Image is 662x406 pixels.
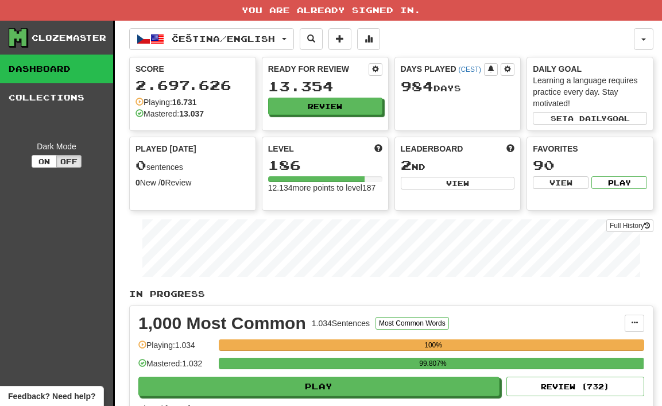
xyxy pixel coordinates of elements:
[533,63,647,75] div: Daily Goal
[268,63,369,75] div: Ready for Review
[401,79,515,94] div: Day s
[136,108,204,119] div: Mastered:
[138,315,306,332] div: 1,000 Most Common
[8,390,95,402] span: Open feedback widget
[374,143,382,154] span: Score more points to level up
[533,158,647,172] div: 90
[533,143,647,154] div: Favorites
[32,32,106,44] div: Clozemaster
[375,317,449,330] button: Most Common Words
[136,96,197,108] div: Playing:
[506,143,514,154] span: This week in points, UTC
[129,28,294,50] button: Čeština/English
[533,176,589,189] button: View
[179,109,204,118] strong: 13.037
[136,177,250,188] div: New / Review
[136,157,146,173] span: 0
[136,178,140,187] strong: 0
[568,114,607,122] span: a daily
[138,377,500,396] button: Play
[172,98,197,107] strong: 16.731
[401,177,515,190] button: View
[328,28,351,50] button: Add sentence to collection
[606,219,653,232] a: Full History
[136,158,250,173] div: sentences
[533,112,647,125] button: Seta dailygoal
[138,358,213,377] div: Mastered: 1.032
[136,143,196,154] span: Played [DATE]
[268,79,382,94] div: 13.354
[268,182,382,194] div: 12.134 more points to level 187
[268,143,294,154] span: Level
[401,143,463,154] span: Leaderboard
[312,318,370,329] div: 1.034 Sentences
[129,288,653,300] p: In Progress
[172,34,275,44] span: Čeština / English
[357,28,380,50] button: More stats
[138,339,213,358] div: Playing: 1.034
[591,176,647,189] button: Play
[458,65,481,74] a: (CEST)
[401,157,412,173] span: 2
[136,78,250,92] div: 2.697.626
[401,158,515,173] div: nd
[533,75,647,109] div: Learning a language requires practice every day. Stay motivated!
[268,98,382,115] button: Review
[9,141,104,152] div: Dark Mode
[222,339,644,351] div: 100%
[32,155,57,168] button: On
[268,158,382,172] div: 186
[506,377,644,396] button: Review (732)
[56,155,82,168] button: Off
[401,63,485,75] div: Days Played
[401,78,433,94] span: 984
[161,178,165,187] strong: 0
[136,63,250,75] div: Score
[222,358,643,369] div: 99.807%
[300,28,323,50] button: Search sentences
